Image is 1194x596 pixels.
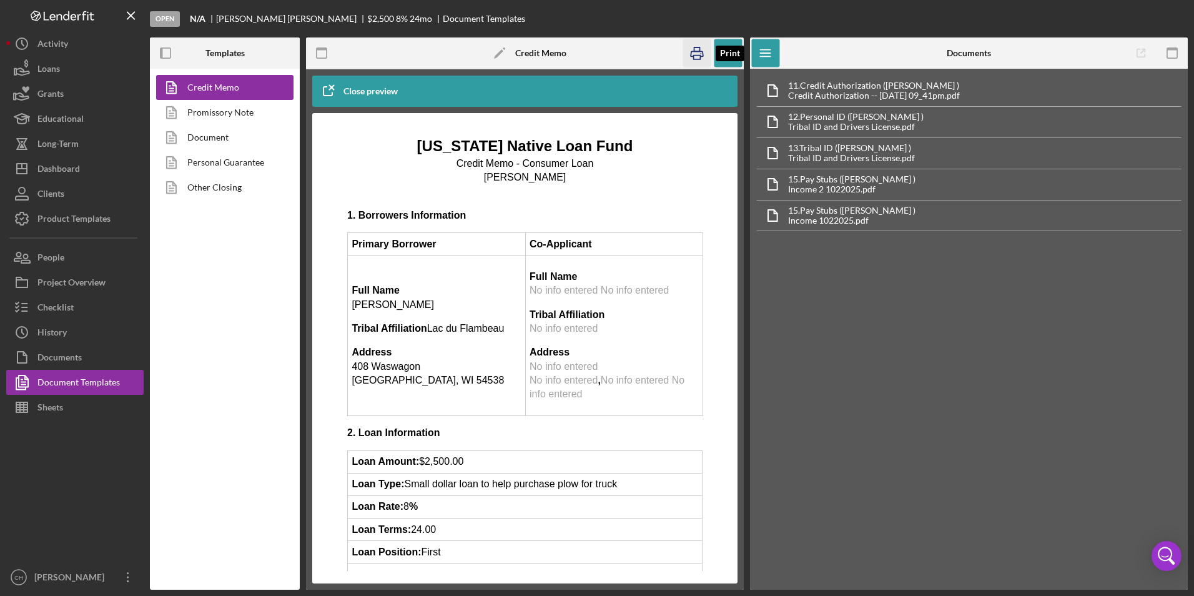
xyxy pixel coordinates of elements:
strong: Loan Amount: [14,330,82,341]
span: $2,500 [367,13,394,24]
button: Loans [6,56,144,81]
strong: Co-Applicant [192,113,255,124]
div: Dashboard [37,156,80,184]
p: Credit Memo - Consumer Loan [PERSON_NAME] [10,10,365,73]
span: No info entered [264,159,332,170]
a: Other Closing [156,175,287,200]
td: First [11,415,365,438]
strong: , [260,249,263,260]
div: Checklist [37,295,74,323]
td: Yes 75.00 [11,438,365,475]
iframe: Rich Text Area [337,126,713,571]
div: Income 1022025.pdf [788,216,915,226]
strong: Address [192,221,232,232]
button: Activity [6,31,144,56]
div: [PERSON_NAME] [31,565,112,593]
button: Sheets [6,395,144,420]
p: 408 Waswagon [GEOGRAPHIC_DATA], WI 54538 [14,220,184,262]
button: CH[PERSON_NAME] [6,565,144,590]
b: Templates [205,48,245,58]
button: Long-Term [6,131,144,156]
strong: Loan Type: [14,353,67,364]
button: Close preview [312,79,410,104]
a: Personal Guarantee [156,150,287,175]
text: CH [14,574,23,581]
button: Dashboard [6,156,144,181]
td: 8 [11,370,365,392]
strong: [US_STATE] Native Loan Fund [80,12,296,29]
p: Lac du Flambeau [14,196,184,210]
a: Checklist [6,295,144,320]
div: Document Templates [37,370,120,398]
button: Clients [6,181,144,206]
b: Credit Memo [515,48,566,58]
div: 12. Personal ID ([PERSON_NAME] ) [788,112,924,122]
button: Product Templates [6,206,144,231]
div: Income 2 1022025.pdf [788,184,915,194]
div: People [37,245,64,273]
b: N/A [190,14,205,24]
div: Grants [37,81,64,109]
div: 15. Pay Stubs ([PERSON_NAME] ) [788,174,915,184]
span: No info entered [192,197,260,208]
div: Open Intercom Messenger [1152,541,1182,571]
div: Educational [37,106,84,134]
strong: Address [14,221,54,232]
div: Open [150,11,180,27]
strong: Loan Rate: [14,375,66,386]
button: Educational [6,106,144,131]
button: People [6,245,144,270]
div: Close preview [343,79,398,104]
strong: Full Name [14,159,62,170]
span: No info entered [264,249,332,260]
div: Product Templates [37,206,111,234]
button: Document Templates [6,370,144,395]
strong: Tribal Affiliation [192,184,267,194]
span: No info entered [192,249,260,260]
div: Sheets [37,395,63,423]
button: History [6,320,144,345]
p: [PERSON_NAME] [14,158,184,186]
a: Credit Memo [156,75,287,100]
b: Documents [947,48,991,58]
div: Documents [37,345,82,373]
strong: 1. Borrowers Information [10,84,129,95]
td: 24.00 [11,393,365,415]
div: Tribal ID and Drivers License.pdf [788,122,924,132]
div: History [37,320,67,348]
strong: Primary Borrower [14,113,99,124]
button: Project Overview [6,270,144,295]
div: Loans [37,56,60,84]
button: Grants [6,81,144,106]
div: 15. Pay Stubs ([PERSON_NAME] ) [788,206,915,216]
div: Tribal ID and Drivers License.pdf [788,153,915,163]
div: 24 mo [410,14,432,24]
div: Project Overview [37,270,106,298]
div: Document Templates [443,14,525,24]
strong: Loan Terms: [14,399,74,409]
strong: Loan Position: [14,421,84,432]
button: Documents [6,345,144,370]
a: Promissory Note [156,100,287,125]
div: 8 % [396,14,408,24]
div: Activity [37,31,68,59]
span: No info entered [192,236,260,246]
div: 11. Credit Authorization ([PERSON_NAME] ) [788,81,960,91]
div: 13. Tribal ID ([PERSON_NAME] ) [788,143,915,153]
div: [PERSON_NAME] [PERSON_NAME] [216,14,367,24]
div: Credit Authorization -- [DATE] 09_41pm.pdf [788,91,960,101]
td: Small dollar loan to help purchase plow for truck [11,347,365,370]
div: Clients [37,181,64,209]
